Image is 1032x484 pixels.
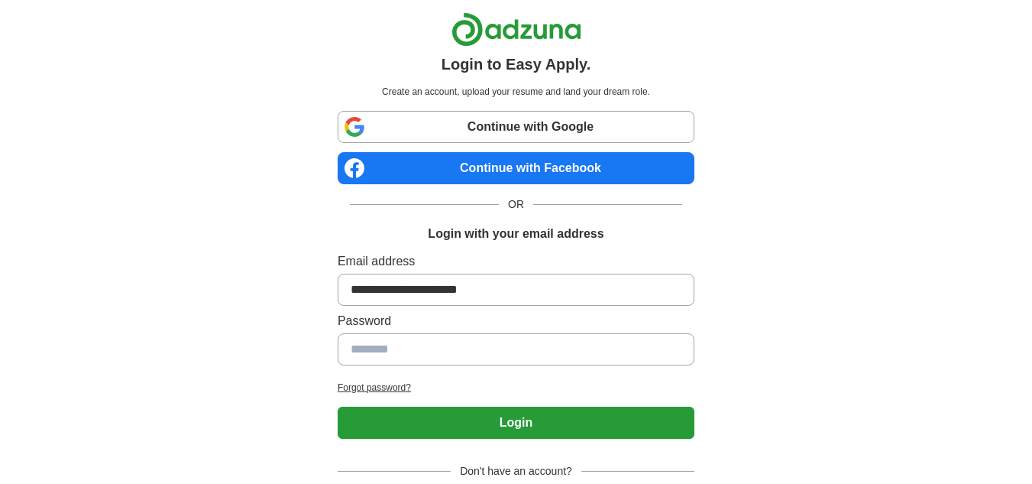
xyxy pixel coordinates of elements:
[338,152,694,184] a: Continue with Facebook
[341,85,691,99] p: Create an account, upload your resume and land your dream role.
[428,225,603,243] h1: Login with your email address
[338,407,694,439] button: Login
[338,381,694,395] a: Forgot password?
[451,463,581,479] span: Don't have an account?
[442,53,591,76] h1: Login to Easy Apply.
[338,252,694,271] label: Email address
[338,312,694,330] label: Password
[451,12,581,47] img: Adzuna logo
[338,111,694,143] a: Continue with Google
[499,197,533,213] span: OR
